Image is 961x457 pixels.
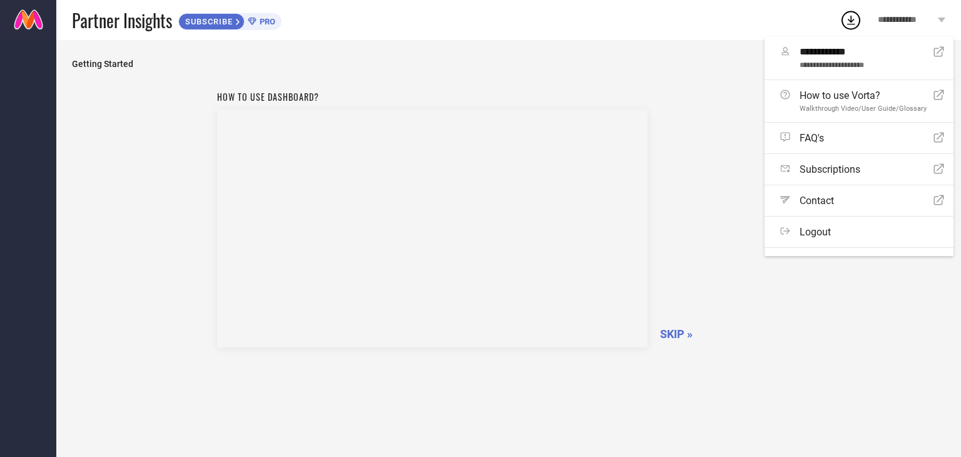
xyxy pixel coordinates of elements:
iframe: Workspace Section [217,110,648,347]
h1: How to use dashboard? [217,90,648,103]
span: How to use Vorta? [800,90,927,101]
a: How to use Vorta?Walkthrough Video/User Guide/Glossary [765,80,953,122]
span: FAQ's [800,132,824,144]
a: FAQ's [765,123,953,153]
a: SUBSCRIBEPRO [178,10,282,30]
span: Partner Insights [72,8,172,33]
a: Subscriptions [765,154,953,185]
span: Logout [800,226,831,238]
span: Getting Started [72,59,945,69]
span: SKIP » [660,327,693,341]
span: SUBSCRIBE [179,17,236,26]
span: Contact [800,195,834,207]
span: Subscriptions [800,163,860,175]
div: Open download list [840,9,862,31]
span: PRO [257,17,275,26]
span: Walkthrough Video/User Guide/Glossary [800,105,927,113]
a: Contact [765,185,953,216]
